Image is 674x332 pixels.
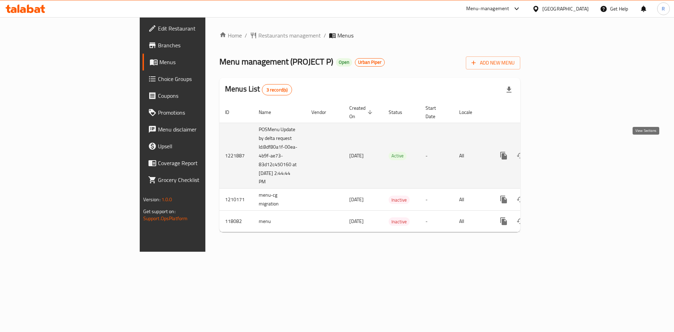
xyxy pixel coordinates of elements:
nav: breadcrumb [219,31,520,40]
td: POSMenu Update by delta request Id:8df80a1f-00ea-4b9f-ae73-83d12c450160 at [DATE] 2:44:44 PM [253,123,306,189]
span: Coupons [158,92,247,100]
span: Menu management ( PROJECT P ) [219,54,333,69]
a: Choice Groups [143,70,252,87]
span: Menus [337,31,353,40]
button: Add New Menu [466,56,520,69]
th: Actions [490,102,568,123]
a: Coverage Report [143,155,252,171]
span: Status [389,108,411,116]
span: Vendor [311,108,335,116]
span: Menus [159,58,247,66]
a: Restaurants management [250,31,321,40]
a: Menus [143,54,252,70]
table: enhanced table [219,102,568,232]
a: Edit Restaurant [143,20,252,37]
span: Name [259,108,280,116]
td: All [454,123,490,189]
span: Promotions [158,108,247,117]
a: Menu disclaimer [143,121,252,138]
button: more [495,147,512,164]
button: Change Status [512,147,529,164]
td: - [420,189,454,211]
span: Get support on: [143,207,176,216]
div: Total records count [262,84,292,95]
td: All [454,211,490,232]
div: [GEOGRAPHIC_DATA] [542,5,589,13]
a: Branches [143,37,252,54]
span: Choice Groups [158,75,247,83]
button: Change Status [512,213,529,230]
span: R [662,5,665,13]
span: Version: [143,195,160,204]
button: more [495,213,512,230]
td: - [420,211,454,232]
a: Coupons [143,87,252,104]
span: Locale [459,108,481,116]
span: 1.0.0 [161,195,172,204]
div: Export file [501,81,517,98]
td: menu-cg migration [253,189,306,211]
div: Menu-management [466,5,509,13]
span: ID [225,108,238,116]
span: Restaurants management [258,31,321,40]
span: Add New Menu [471,59,515,67]
span: Edit Restaurant [158,24,247,33]
td: All [454,189,490,211]
h2: Menus List [225,84,292,95]
span: Created On [349,104,375,121]
a: Grocery Checklist [143,171,252,188]
span: Inactive [389,196,410,204]
span: [DATE] [349,151,364,160]
span: Active [389,152,407,160]
span: Open [336,59,352,65]
div: Open [336,58,352,67]
span: Inactive [389,218,410,226]
span: [DATE] [349,217,364,226]
td: menu [253,211,306,232]
button: Change Status [512,191,529,208]
span: Branches [158,41,247,49]
span: Menu disclaimer [158,125,247,134]
a: Promotions [143,104,252,121]
li: / [324,31,326,40]
a: Upsell [143,138,252,155]
a: Support.OpsPlatform [143,214,188,223]
span: 3 record(s) [262,87,292,93]
span: Coverage Report [158,159,247,167]
td: - [420,123,454,189]
span: Start Date [425,104,445,121]
span: Grocery Checklist [158,176,247,184]
span: Upsell [158,142,247,150]
span: [DATE] [349,195,364,204]
button: more [495,191,512,208]
span: Urban Piper [355,59,384,65]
